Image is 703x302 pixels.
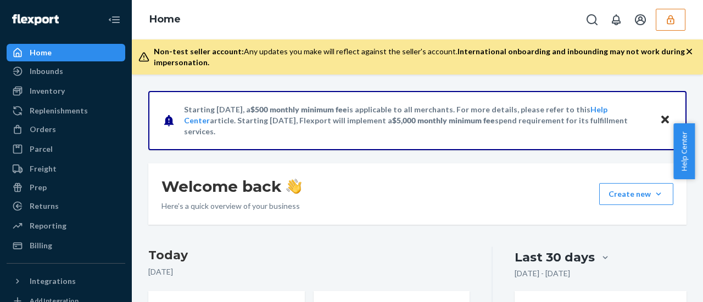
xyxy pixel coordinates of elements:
[7,62,125,80] a: Inbounds
[30,124,56,135] div: Orders
[30,182,47,193] div: Prep
[149,13,181,25] a: Home
[148,266,470,277] p: [DATE]
[581,9,603,31] button: Open Search Box
[7,121,125,138] a: Orders
[7,102,125,119] a: Replenishments
[30,201,59,212] div: Returns
[7,179,125,196] a: Prep
[30,220,66,231] div: Reporting
[7,140,125,158] a: Parcel
[392,116,495,125] span: $5,000 monthly minimum fee
[154,46,685,68] div: Any updates you make will reflect against the seller's account.
[7,82,125,100] a: Inventory
[7,197,125,215] a: Returns
[30,163,57,174] div: Freight
[30,144,53,155] div: Parcel
[30,240,52,251] div: Billing
[515,249,595,266] div: Last 30 days
[30,86,65,96] div: Inventory
[161,176,302,196] h1: Welcome back
[30,276,76,287] div: Integrations
[103,9,125,31] button: Close Navigation
[7,160,125,178] a: Freight
[161,201,302,212] p: Here’s a quick overview of your business
[141,4,189,36] ol: breadcrumbs
[629,9,651,31] button: Open account menu
[286,179,302,194] img: hand-wave emoji
[7,217,125,235] a: Reporting
[154,47,244,56] span: Non-test seller account:
[148,247,470,264] h3: Today
[7,44,125,61] a: Home
[7,272,125,290] button: Integrations
[30,66,63,77] div: Inbounds
[184,104,649,137] p: Starting [DATE], a is applicable to all merchants. For more details, please refer to this article...
[515,268,570,279] p: [DATE] - [DATE]
[673,123,695,179] button: Help Center
[250,105,347,114] span: $500 monthly minimum fee
[30,105,88,116] div: Replenishments
[30,47,52,58] div: Home
[658,112,672,128] button: Close
[605,9,627,31] button: Open notifications
[599,183,673,205] button: Create new
[12,14,59,25] img: Flexport logo
[7,237,125,254] a: Billing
